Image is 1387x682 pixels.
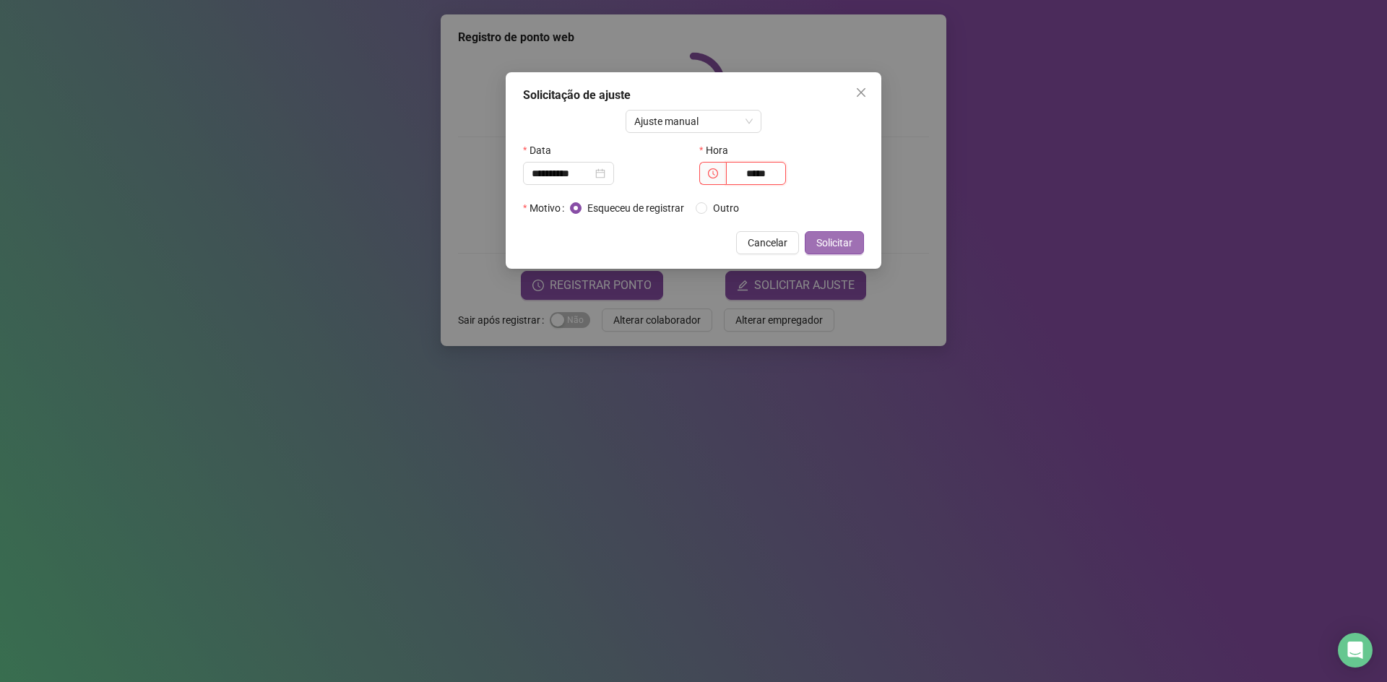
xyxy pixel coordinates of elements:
label: Motivo [523,197,570,220]
button: Solicitar [805,231,864,254]
div: Solicitação de ajuste [523,87,864,104]
label: Data [523,139,561,162]
span: Ajuste manual [634,111,753,132]
span: Solicitar [816,235,852,251]
div: Open Intercom Messenger [1338,633,1373,668]
span: clock-circle [708,168,718,178]
span: Outro [707,200,745,216]
button: Close [850,81,873,104]
label: Hora [699,139,738,162]
span: close [855,87,867,98]
button: Cancelar [736,231,799,254]
span: Cancelar [748,235,787,251]
span: Esqueceu de registrar [582,200,690,216]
